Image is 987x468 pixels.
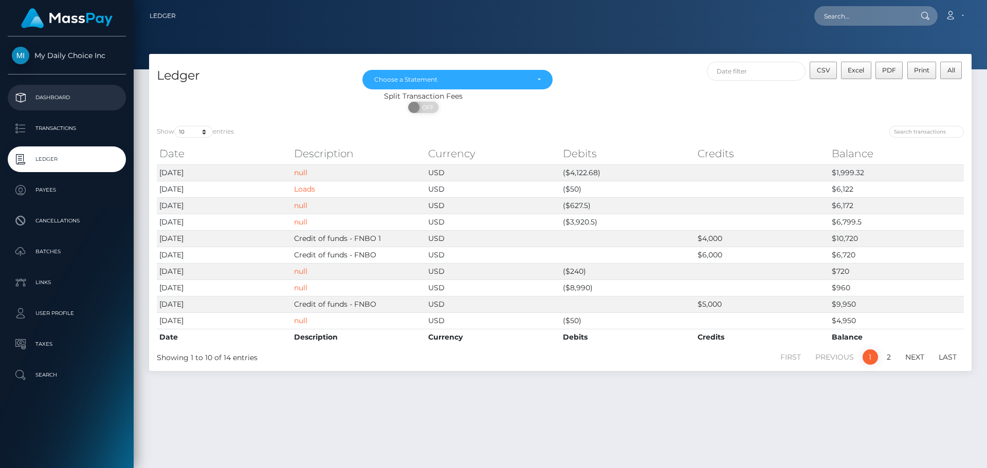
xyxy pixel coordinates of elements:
[12,244,122,259] p: Batches
[362,70,553,89] button: Choose a Statement
[900,349,930,365] a: Next
[8,362,126,388] a: Search
[157,164,291,181] td: [DATE]
[291,329,426,345] th: Description
[12,152,122,167] p: Ledger
[426,279,560,296] td: USD
[560,181,695,197] td: ($50)
[157,214,291,230] td: [DATE]
[829,197,964,214] td: $6,172
[560,164,695,181] td: ($4,122.68)
[294,316,307,325] a: null
[291,230,426,247] td: Credit of funds - FNBO 1
[157,181,291,197] td: [DATE]
[12,121,122,136] p: Transactions
[695,143,830,164] th: Credits
[294,168,307,177] a: null
[157,67,347,85] h4: Ledger
[157,279,291,296] td: [DATE]
[426,214,560,230] td: USD
[829,164,964,181] td: $1,999.32
[8,239,126,265] a: Batches
[294,184,315,194] a: Loads
[695,247,830,263] td: $6,000
[829,279,964,296] td: $960
[695,230,830,247] td: $4,000
[829,181,964,197] td: $6,122
[817,66,830,74] span: CSV
[291,143,426,164] th: Description
[12,90,122,105] p: Dashboard
[8,51,126,60] span: My Daily Choice Inc
[157,312,291,329] td: [DATE]
[291,296,426,312] td: Credit of funds - FNBO
[829,230,964,247] td: $10,720
[848,66,864,74] span: Excel
[940,62,962,79] button: All
[889,126,964,138] input: Search transactions
[426,197,560,214] td: USD
[157,230,291,247] td: [DATE]
[414,102,440,113] span: OFF
[12,213,122,229] p: Cancellations
[829,312,964,329] td: $4,950
[829,247,964,263] td: $6,720
[8,116,126,141] a: Transactions
[829,143,964,164] th: Balance
[157,126,234,138] label: Show entries
[914,66,929,74] span: Print
[426,329,560,345] th: Currency
[863,349,878,365] a: 1
[695,296,830,312] td: $5,000
[426,143,560,164] th: Currency
[707,62,806,81] input: Date filter
[8,208,126,234] a: Cancellations
[560,312,695,329] td: ($50)
[12,182,122,198] p: Payees
[829,214,964,230] td: $6,799.5
[12,367,122,383] p: Search
[882,66,896,74] span: PDF
[560,263,695,279] td: ($240)
[374,76,529,84] div: Choose a Statement
[8,177,126,203] a: Payees
[829,329,964,345] th: Balance
[8,331,126,357] a: Taxes
[294,267,307,276] a: null
[174,126,213,138] select: Showentries
[12,275,122,290] p: Links
[12,47,29,64] img: My Daily Choice Inc
[947,66,955,74] span: All
[426,312,560,329] td: USD
[8,85,126,110] a: Dashboard
[8,146,126,172] a: Ledger
[426,181,560,197] td: USD
[157,348,484,363] div: Showing 1 to 10 of 14 entries
[294,283,307,292] a: null
[426,247,560,263] td: USD
[157,197,291,214] td: [DATE]
[426,296,560,312] td: USD
[829,263,964,279] td: $720
[21,8,113,28] img: MassPay Logo
[149,91,698,102] div: Split Transaction Fees
[841,62,871,79] button: Excel
[560,143,695,164] th: Debits
[294,217,307,227] a: null
[157,247,291,263] td: [DATE]
[157,329,291,345] th: Date
[907,62,937,79] button: Print
[294,201,307,210] a: null
[881,349,897,365] a: 2
[560,214,695,230] td: ($3,920.5)
[157,263,291,279] td: [DATE]
[157,143,291,164] th: Date
[12,306,122,321] p: User Profile
[560,197,695,214] td: ($627.5)
[875,62,903,79] button: PDF
[933,349,962,365] a: Last
[560,279,695,296] td: ($8,990)
[150,5,176,27] a: Ledger
[426,263,560,279] td: USD
[291,247,426,263] td: Credit of funds - FNBO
